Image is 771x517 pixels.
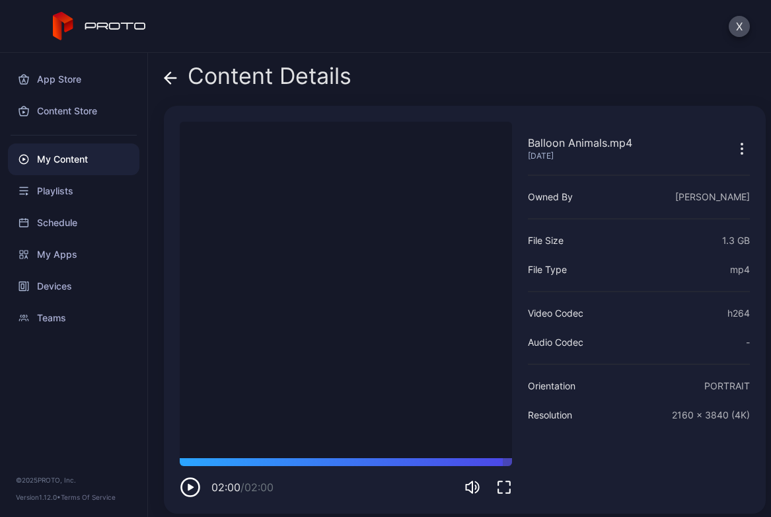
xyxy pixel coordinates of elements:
a: App Store [8,63,139,95]
div: Resolution [528,407,572,423]
a: Devices [8,270,139,302]
div: [PERSON_NAME] [675,189,750,205]
a: Terms Of Service [61,493,116,501]
a: Schedule [8,207,139,239]
div: 2160 x 3840 (4K) [672,407,750,423]
a: My Content [8,143,139,175]
div: 02:00 [211,479,274,495]
div: File Type [528,262,567,278]
div: [DATE] [528,151,632,161]
a: My Apps [8,239,139,270]
video: Sorry, your browser doesn‘t support embedded videos [180,122,512,458]
div: Orientation [528,378,575,394]
a: Playlists [8,175,139,207]
div: PORTRAIT [704,378,750,394]
div: - [746,335,750,350]
div: Video Codec [528,305,583,321]
a: Teams [8,302,139,334]
div: Audio Codec [528,335,583,350]
div: h264 [727,305,750,321]
span: Version 1.12.0 • [16,493,61,501]
div: Balloon Animals.mp4 [528,135,632,151]
div: © 2025 PROTO, Inc. [16,475,131,485]
div: mp4 [730,262,750,278]
div: 1.3 GB [722,233,750,249]
a: Content Store [8,95,139,127]
button: X [729,16,750,37]
div: File Size [528,233,564,249]
span: / 02:00 [240,481,274,494]
div: Content Details [164,63,351,95]
div: Owned By [528,189,573,205]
